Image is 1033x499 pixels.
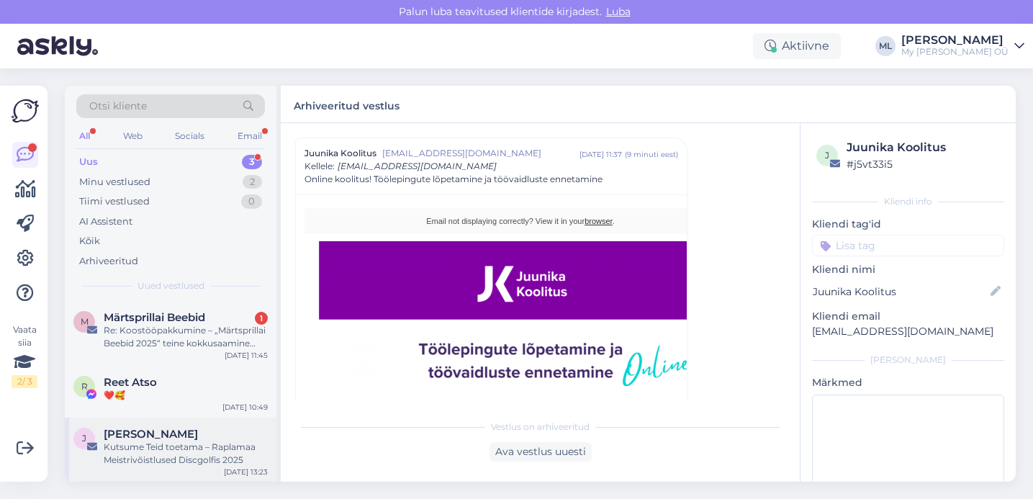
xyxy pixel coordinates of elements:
span: [EMAIL_ADDRESS][DOMAIN_NAME] [338,161,497,171]
input: Lisa nimi [813,284,988,300]
div: AI Assistent [79,215,132,229]
div: 1 [255,312,268,325]
div: Socials [172,127,207,145]
div: Re: Koostööpakkumine – „Märtsprillai Beebid 2025“ teine kokkusaamine mais [104,324,268,350]
div: Email [235,127,265,145]
div: [PERSON_NAME] [812,354,1004,367]
span: j [825,150,829,161]
div: All [76,127,93,145]
div: [PERSON_NAME] [901,35,1009,46]
div: Vaata siia [12,323,37,388]
div: ML [875,36,896,56]
span: Reet Atso [104,376,157,389]
p: Kliendi nimi [812,262,1004,277]
span: Uued vestlused [137,279,204,292]
p: Kliendi tag'id [812,217,1004,232]
a: [PERSON_NAME]My [PERSON_NAME] OÜ [901,35,1024,58]
span: Juunika Koolitus [305,147,376,160]
a: browser [585,217,613,225]
div: Arhiveeritud [79,254,138,269]
div: Kliendi info [812,195,1004,208]
div: My [PERSON_NAME] OÜ [901,46,1009,58]
span: Märtsprillai Beebid [104,311,205,324]
div: ❤️🥰 [104,389,268,402]
div: [DATE] 10:49 [222,402,268,413]
div: 3 [242,155,262,169]
span: Vestlus on arhiveeritud [491,421,590,433]
span: J [82,433,86,444]
span: Jesper Puusepp [104,428,198,441]
div: Juunika Koolitus [847,139,1000,156]
div: 2 / 3 [12,375,37,388]
span: [EMAIL_ADDRESS][DOMAIN_NAME] [382,147,579,160]
span: Otsi kliente [89,99,147,114]
p: Märkmed [812,375,1004,390]
div: Web [120,127,145,145]
p: Kliendi email [812,309,1004,324]
div: [DATE] 11:37 [579,149,622,160]
div: Minu vestlused [79,175,150,189]
div: [DATE] 13:23 [224,467,268,477]
input: Lisa tag [812,235,1004,256]
div: Aktiivne [753,33,841,59]
div: Ava vestlus uuesti [490,442,592,462]
div: [DATE] 11:45 [225,350,268,361]
div: # j5vt33i5 [847,156,1000,172]
div: Kutsume Teid toetama – Raplamaa Meistrivõistlused Discgolfis 2025 [104,441,268,467]
img: Askly Logo [12,97,39,125]
span: Luba [602,5,635,18]
span: R [81,381,88,392]
p: [EMAIL_ADDRESS][DOMAIN_NAME] [812,324,1004,339]
span: Kellele : [305,161,335,171]
p: Email not displaying correctly? View it in your . [319,215,722,227]
span: M [81,316,89,327]
label: Arhiveeritud vestlus [294,94,400,114]
div: Tiimi vestlused [79,194,150,209]
div: Kõik [79,234,100,248]
span: Online koolitus! Töölepingute lõpetamine ja töövaidluste ennetamine [305,173,603,186]
div: 0 [241,194,262,209]
div: 2 [243,175,262,189]
div: Uus [79,155,98,169]
div: ( 9 minuti eest ) [625,149,678,160]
